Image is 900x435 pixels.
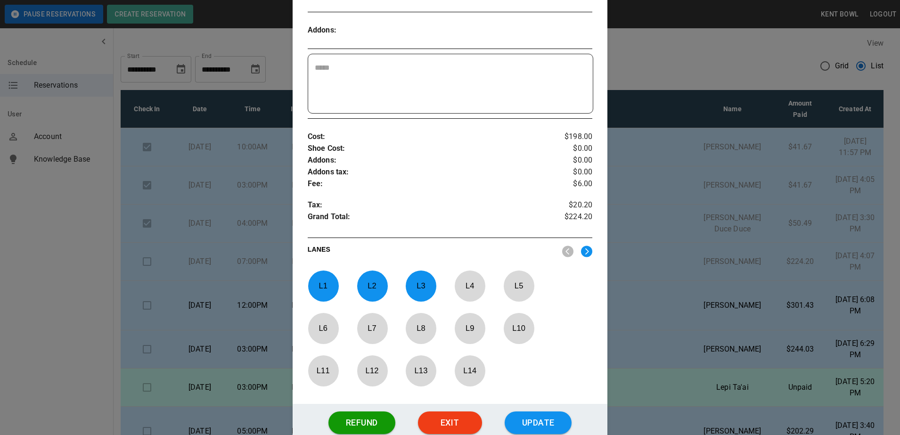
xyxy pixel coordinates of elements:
[405,360,436,382] p: L 13
[308,155,545,166] p: Addons :
[357,275,388,297] p: L 2
[581,246,592,257] img: right.svg
[545,143,593,155] p: $0.00
[405,317,436,339] p: L 8
[357,360,388,382] p: L 12
[503,275,534,297] p: L 5
[308,178,545,190] p: Fee :
[308,317,339,339] p: L 6
[505,411,572,434] button: Update
[418,411,482,434] button: Exit
[562,246,573,257] img: nav_left.svg
[328,411,395,434] button: Refund
[308,211,545,225] p: Grand Total :
[503,317,534,339] p: L 10
[545,155,593,166] p: $0.00
[405,275,436,297] p: L 3
[308,166,545,178] p: Addons tax :
[454,317,485,339] p: L 9
[308,143,545,155] p: Shoe Cost :
[308,25,379,36] p: Addons :
[545,211,593,225] p: $224.20
[308,360,339,382] p: L 11
[454,360,485,382] p: L 14
[545,131,593,143] p: $198.00
[545,199,593,211] p: $20.20
[454,275,485,297] p: L 4
[308,131,545,143] p: Cost :
[357,317,388,339] p: L 7
[308,275,339,297] p: L 1
[545,166,593,178] p: $0.00
[308,199,545,211] p: Tax :
[308,245,555,258] p: LANES
[545,178,593,190] p: $6.00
